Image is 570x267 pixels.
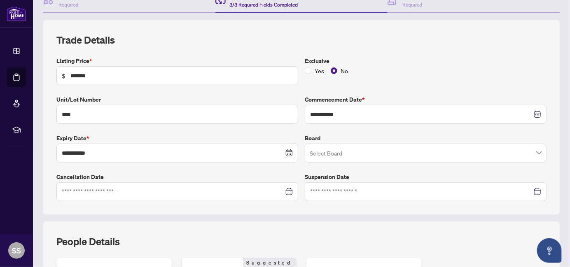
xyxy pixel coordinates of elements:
span: 3/3 Required Fields Completed [230,2,298,8]
img: logo [7,6,26,21]
h2: People Details [56,235,120,248]
span: Required [58,2,78,8]
label: Unit/Lot Number [56,95,298,104]
span: SS [12,245,21,256]
label: Listing Price [56,56,298,65]
span: $ [62,71,65,80]
span: No [337,66,351,75]
span: Required [402,2,422,8]
h2: Trade Details [56,33,547,46]
label: Exclusive [305,56,547,65]
label: Expiry Date [56,134,298,143]
label: Commencement Date [305,95,547,104]
label: Suspension Date [305,172,547,181]
button: Open asap [537,238,562,263]
label: Board [305,134,547,143]
span: Yes [311,66,327,75]
label: Cancellation Date [56,172,298,181]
